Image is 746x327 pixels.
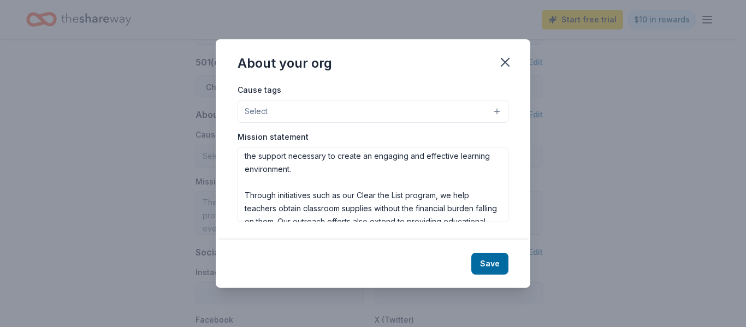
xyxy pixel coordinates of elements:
[238,100,508,123] button: Select
[245,105,268,118] span: Select
[238,55,332,72] div: About your org
[471,253,508,275] button: Save
[238,132,309,142] label: Mission statement
[238,147,508,222] textarea: The purpose of Sunflower Scholars Outreach is to support students and educators by providing esse...
[238,85,281,96] label: Cause tags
